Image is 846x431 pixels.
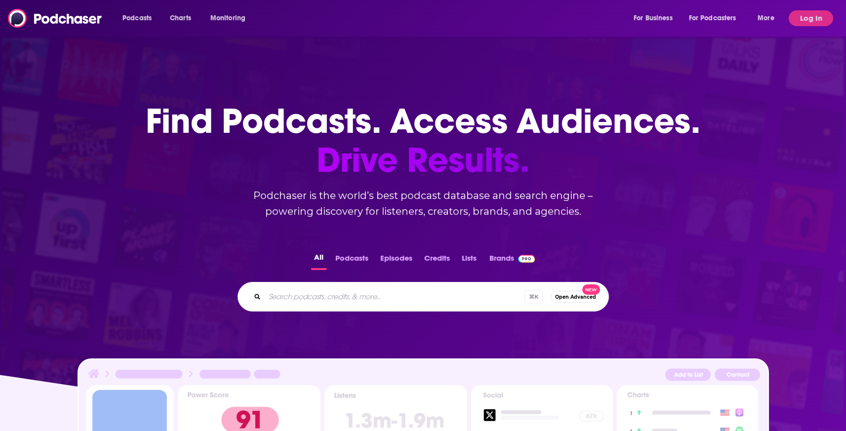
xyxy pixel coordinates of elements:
[524,290,543,304] span: ⌘ K
[421,251,453,270] button: Credits
[789,10,833,26] button: Log In
[170,11,191,25] span: Charts
[377,251,415,270] button: Episodes
[146,102,700,180] h1: Find Podcasts. Access Audiences.
[210,11,245,25] span: Monitoring
[146,141,700,180] span: Drive Results.
[203,10,258,26] button: open menu
[459,251,480,270] button: Lists
[758,11,774,25] span: More
[332,251,371,270] button: Podcasts
[163,10,197,26] a: Charts
[265,289,524,305] input: Search podcasts, credits, & more...
[555,294,596,300] span: Open Advanced
[116,10,164,26] button: open menu
[683,10,751,26] button: open menu
[238,282,609,312] div: Search podcasts, credits, & more...
[86,367,760,385] img: Podcast Insights Header
[634,11,673,25] span: For Business
[311,251,326,270] button: All
[582,284,600,295] span: New
[689,11,736,25] span: For Podcasters
[489,251,535,270] a: BrandsPodchaser Pro
[518,255,535,263] img: Podchaser Pro
[8,9,103,28] img: Podchaser - Follow, Share and Rate Podcasts
[122,11,152,25] span: Podcasts
[627,10,685,26] button: open menu
[751,10,787,26] button: open menu
[551,291,601,303] button: Open AdvancedNew
[226,188,621,219] h2: Podchaser is the world’s best podcast database and search engine – powering discovery for listene...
